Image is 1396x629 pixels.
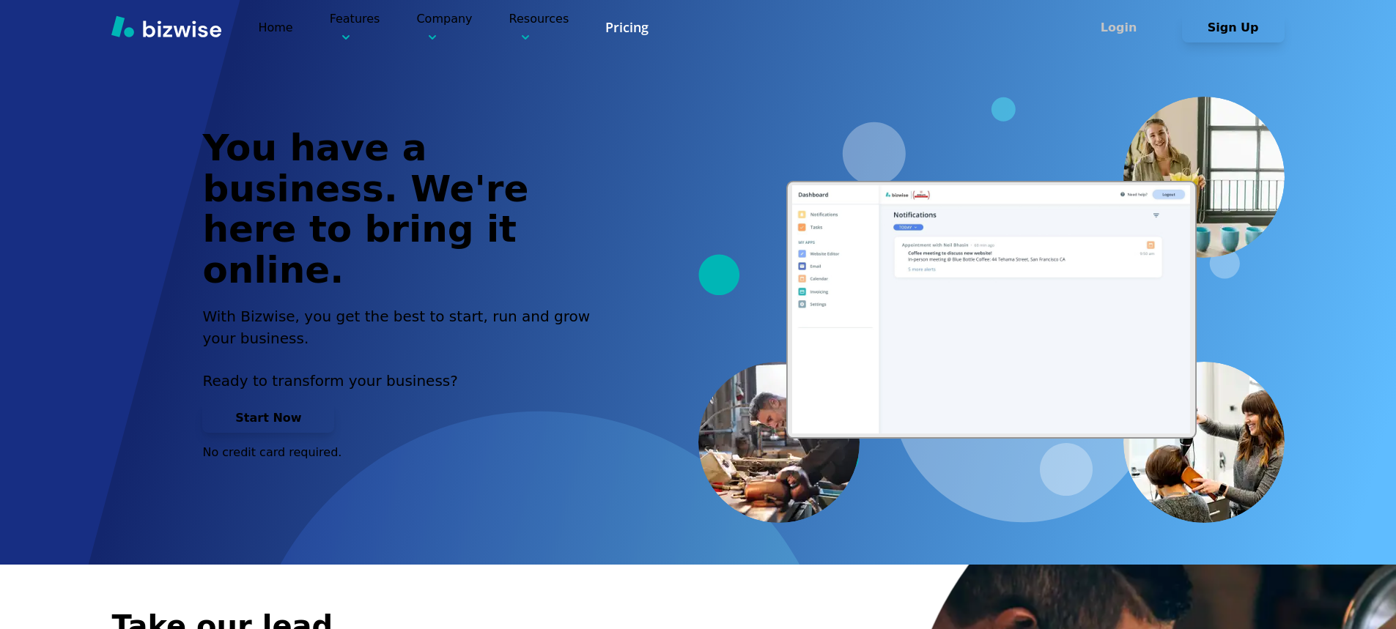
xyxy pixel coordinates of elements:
h2: With Bizwise, you get the best to start, run and grow your business. [202,305,607,349]
a: Login [1068,21,1182,34]
button: Start Now [202,403,334,433]
p: No credit card required. [202,444,607,461]
p: Ready to transform your business? [202,370,607,392]
p: Company [416,10,472,45]
a: Start Now [202,411,334,425]
img: Bizwise Logo [111,15,221,37]
p: Resources [509,10,569,45]
a: Home [258,21,292,34]
button: Sign Up [1182,13,1285,42]
a: Sign Up [1182,21,1285,34]
p: Features [330,10,380,45]
button: Login [1068,13,1170,42]
h1: You have a business. We're here to bring it online. [202,128,607,291]
a: Pricing [605,18,649,37]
